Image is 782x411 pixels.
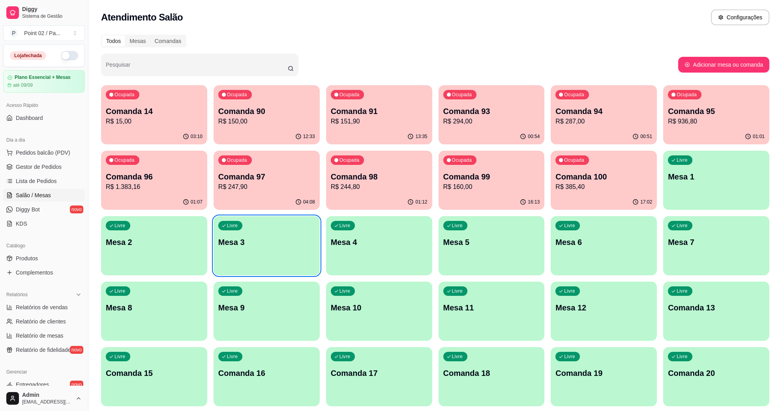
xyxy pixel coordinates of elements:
[415,199,427,205] p: 01:12
[214,216,320,275] button: LivreMesa 3
[564,288,575,294] p: Livre
[555,117,652,126] p: R$ 287,00
[331,237,428,248] p: Mesa 4
[218,237,315,248] p: Mesa 3
[326,151,432,210] button: OcupadaComanda 98R$ 244,8001:12
[114,288,126,294] p: Livre
[443,171,540,182] p: Comanda 99
[24,29,60,37] div: Point 02 / Pa ...
[452,92,472,98] p: Ocupada
[101,216,207,275] button: LivreMesa 2
[16,269,53,276] span: Complementos
[3,266,85,279] a: Complementos
[125,35,150,47] div: Mesas
[551,347,657,406] button: LivreComanda 19
[555,106,652,117] p: Comanda 94
[555,302,652,313] p: Mesa 12
[106,237,203,248] p: Mesa 2
[668,368,765,379] p: Comanda 20
[13,82,33,88] article: até 09/09
[218,302,315,313] p: Mesa 9
[3,134,85,146] div: Dia a dia
[16,191,51,199] span: Salão / Mesas
[191,133,203,140] p: 03:10
[191,199,203,205] p: 01:07
[16,332,64,340] span: Relatório de mesas
[114,222,126,229] p: Livre
[331,171,428,182] p: Comanda 98
[678,57,769,73] button: Adicionar mesa ou comanda
[326,282,432,341] button: LivreMesa 10
[443,302,540,313] p: Mesa 11
[218,106,315,117] p: Comanda 90
[439,347,545,406] button: LivreComanda 18
[218,171,315,182] p: Comanda 97
[16,346,71,354] span: Relatório de fidelidade
[106,106,203,117] p: Comanda 14
[339,353,351,360] p: Livre
[452,353,463,360] p: Livre
[663,216,769,275] button: LivreMesa 7
[227,222,238,229] p: Livre
[101,347,207,406] button: LivreComanda 15
[640,133,652,140] p: 00:51
[564,222,575,229] p: Livre
[677,157,688,163] p: Livre
[555,171,652,182] p: Comanda 100
[564,353,575,360] p: Livre
[3,239,85,252] div: Catálogo
[22,6,82,13] span: Diggy
[555,182,652,192] p: R$ 385,40
[663,85,769,144] button: OcupadaComanda 95R$ 936,8001:01
[668,171,765,182] p: Mesa 1
[443,106,540,117] p: Comanda 93
[443,117,540,126] p: R$ 294,00
[214,282,320,341] button: LivreMesa 9
[3,99,85,112] div: Acesso Rápido
[227,353,238,360] p: Livre
[753,133,765,140] p: 01:01
[22,399,72,405] span: [EMAIL_ADDRESS][DOMAIN_NAME]
[102,35,125,47] div: Todos
[16,205,40,213] span: Diggy Bot
[10,51,46,60] div: Loja fechada
[711,9,769,25] button: Configurações
[214,85,320,144] button: OcupadaComanda 90R$ 150,0012:33
[61,51,78,60] button: Alterar Status
[218,117,315,126] p: R$ 150,00
[326,347,432,406] button: LivreComanda 17
[668,302,765,313] p: Comanda 13
[106,302,203,313] p: Mesa 8
[668,117,765,126] p: R$ 936,80
[303,199,315,205] p: 04:08
[668,106,765,117] p: Comanda 95
[114,157,135,163] p: Ocupada
[331,106,428,117] p: Comanda 91
[227,288,238,294] p: Livre
[326,216,432,275] button: LivreMesa 4
[439,216,545,275] button: LivreMesa 5
[452,222,463,229] p: Livre
[555,368,652,379] p: Comanda 19
[443,182,540,192] p: R$ 160,00
[331,117,428,126] p: R$ 151,90
[677,92,697,98] p: Ocupada
[3,301,85,314] a: Relatórios de vendas
[3,344,85,356] a: Relatório de fidelidadenovo
[214,347,320,406] button: LivreComanda 16
[106,368,203,379] p: Comanda 15
[663,282,769,341] button: LivreComanda 13
[16,254,38,262] span: Produtos
[101,282,207,341] button: LivreMesa 8
[16,177,57,185] span: Lista de Pedidos
[214,151,320,210] button: OcupadaComanda 97R$ 247,9004:08
[443,368,540,379] p: Comanda 18
[16,303,68,311] span: Relatórios de vendas
[640,199,652,205] p: 17:02
[551,282,657,341] button: LivreMesa 12
[528,133,540,140] p: 00:54
[564,92,584,98] p: Ocupada
[10,29,18,37] span: P
[331,182,428,192] p: R$ 244,80
[3,378,85,391] a: Entregadoresnovo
